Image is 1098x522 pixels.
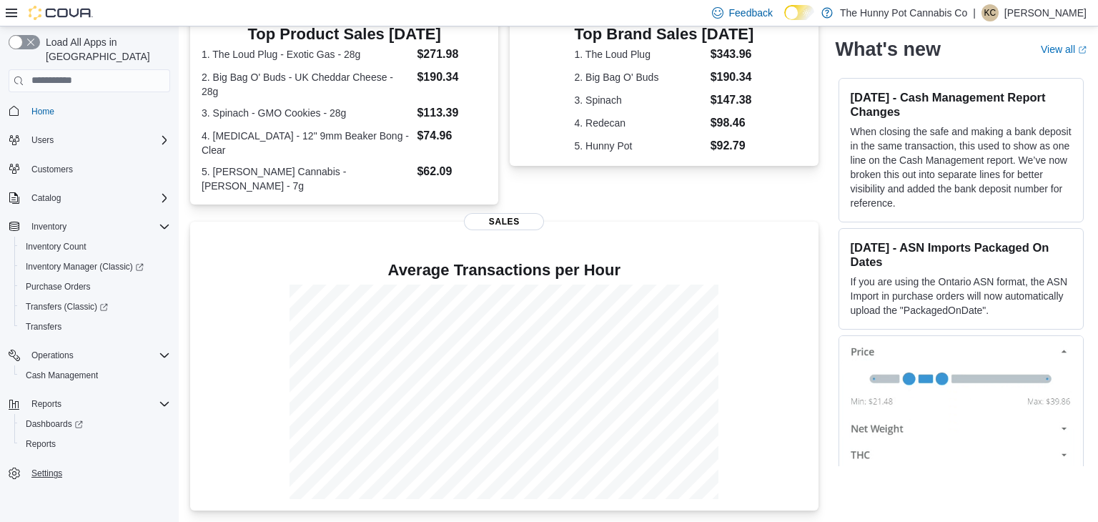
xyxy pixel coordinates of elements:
h3: Top Brand Sales [DATE] [575,26,754,43]
span: Inventory Manager (Classic) [26,261,144,272]
a: Transfers (Classic) [20,298,114,315]
span: Reports [31,398,61,410]
span: Load All Apps in [GEOGRAPHIC_DATA] [40,35,170,64]
svg: External link [1078,45,1087,54]
span: Transfers [20,318,170,335]
dt: 4. Redecan [575,116,705,130]
dd: $343.96 [711,46,754,63]
button: Settings [3,463,176,483]
dd: $271.98 [417,46,487,63]
span: Catalog [26,189,170,207]
a: Inventory Count [20,238,92,255]
a: Customers [26,161,79,178]
a: Home [26,103,60,120]
span: Reports [20,435,170,453]
button: Inventory Count [14,237,176,257]
span: Users [26,132,170,149]
dt: 2. Big Bag O' Buds [575,70,705,84]
a: Transfers (Classic) [14,297,176,317]
dt: 1. The Loud Plug [575,47,705,61]
span: Reports [26,438,56,450]
a: Cash Management [20,367,104,384]
a: Dashboards [14,414,176,434]
dd: $190.34 [417,69,487,86]
button: Users [3,130,176,150]
span: KC [984,4,996,21]
span: Inventory [31,221,66,232]
button: Inventory [26,218,72,235]
dd: $147.38 [711,92,754,109]
h3: Top Product Sales [DATE] [202,26,487,43]
span: Operations [31,350,74,361]
a: Reports [20,435,61,453]
span: Purchase Orders [20,278,170,295]
span: Transfers [26,321,61,333]
a: Purchase Orders [20,278,97,295]
button: Customers [3,159,176,179]
a: Transfers [20,318,67,335]
button: Operations [3,345,176,365]
dd: $190.34 [711,69,754,86]
span: Customers [26,160,170,178]
a: Dashboards [20,415,89,433]
span: Purchase Orders [26,281,91,292]
span: Cash Management [20,367,170,384]
span: Home [31,106,54,117]
button: Reports [26,395,67,413]
span: Feedback [729,6,773,20]
dt: 4. [MEDICAL_DATA] - 12" 9mm Beaker Bong - Clear [202,129,411,157]
span: Inventory [26,218,170,235]
p: | [973,4,976,21]
nav: Complex example [9,95,170,521]
a: View allExternal link [1041,43,1087,54]
button: Catalog [3,188,176,208]
button: Reports [14,434,176,454]
dt: 5. [PERSON_NAME] Cannabis - [PERSON_NAME] - 7g [202,164,411,193]
span: Transfers (Classic) [20,298,170,315]
span: Settings [31,468,62,479]
button: Inventory [3,217,176,237]
span: Dashboards [20,415,170,433]
button: Operations [26,347,79,364]
a: Inventory Manager (Classic) [14,257,176,277]
a: Inventory Manager (Classic) [20,258,149,275]
button: Home [3,101,176,122]
dt: 5. Hunny Pot [575,139,705,153]
p: The Hunny Pot Cannabis Co [840,4,967,21]
button: Transfers [14,317,176,337]
h2: What's new [836,37,941,60]
span: Operations [26,347,170,364]
h3: [DATE] - ASN Imports Packaged On Dates [851,240,1072,268]
button: Catalog [26,189,66,207]
dt: 3. Spinach - GMO Cookies - 28g [202,106,411,120]
p: [PERSON_NAME] [1004,4,1087,21]
h3: [DATE] - Cash Management Report Changes [851,89,1072,118]
span: Inventory Count [26,241,86,252]
button: Purchase Orders [14,277,176,297]
h4: Average Transactions per Hour [202,262,807,279]
span: Inventory Manager (Classic) [20,258,170,275]
span: Dashboards [26,418,83,430]
dd: $98.46 [711,114,754,132]
dt: 3. Spinach [575,93,705,107]
dd: $92.79 [711,137,754,154]
span: Cash Management [26,370,98,381]
dd: $74.96 [417,127,487,144]
span: Catalog [31,192,61,204]
span: Home [26,102,170,120]
input: Dark Mode [784,5,814,20]
button: Users [26,132,59,149]
span: Inventory Count [20,238,170,255]
span: Customers [31,164,73,175]
dd: $62.09 [417,163,487,180]
span: Sales [464,213,544,230]
img: Cova [29,6,93,20]
p: If you are using the Ontario ASN format, the ASN Import in purchase orders will now automatically... [851,274,1072,317]
div: Kyle Chamaillard [981,4,999,21]
button: Reports [3,394,176,414]
dd: $113.39 [417,104,487,122]
span: Dark Mode [784,20,785,21]
span: Users [31,134,54,146]
button: Cash Management [14,365,176,385]
dt: 2. Big Bag O' Buds - UK Cheddar Cheese - 28g [202,70,411,99]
